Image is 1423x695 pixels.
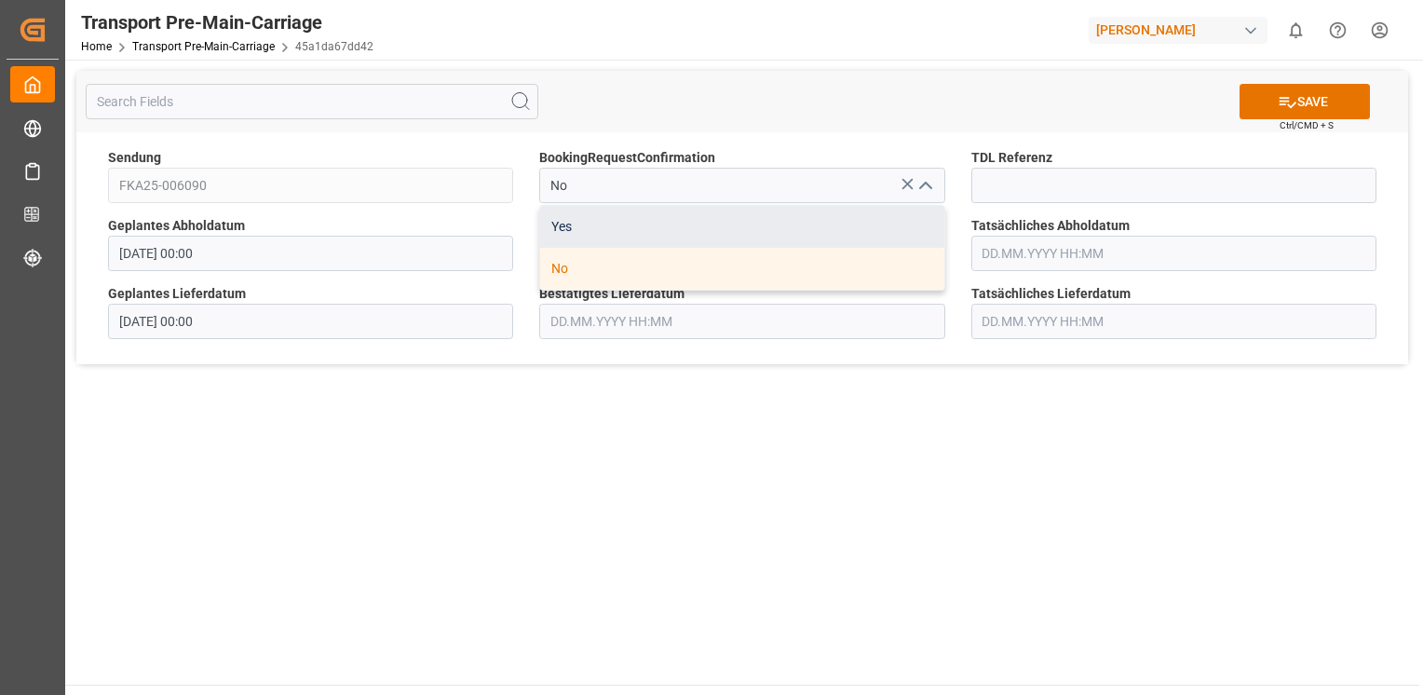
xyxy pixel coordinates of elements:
[539,304,944,339] input: DD.MM.YYYY HH:MM
[108,284,246,304] span: Geplantes Lieferdatum
[108,304,513,339] input: DD.MM.YYYY HH:MM
[971,304,1376,339] input: DD.MM.YYYY HH:MM
[540,206,943,248] div: Yes
[81,8,373,36] div: Transport Pre-Main-Carriage
[81,40,112,53] a: Home
[108,148,161,168] span: Sendung
[1240,84,1370,119] button: SAVE
[132,40,275,53] a: Transport Pre-Main-Carriage
[539,148,715,168] span: BookingRequestConfirmation
[971,236,1376,271] input: DD.MM.YYYY HH:MM
[539,284,684,304] span: Bestätigtes Lieferdatum
[971,216,1130,236] span: Tatsächliches Abholdatum
[971,148,1052,168] span: TDL Referenz
[1317,9,1359,51] button: Help Center
[540,248,943,290] div: No
[971,284,1131,304] span: Tatsächliches Lieferdatum
[1280,118,1334,132] span: Ctrl/CMD + S
[1089,12,1275,48] button: [PERSON_NAME]
[86,84,538,119] input: Search Fields
[1089,17,1267,44] div: [PERSON_NAME]
[108,236,513,271] input: DD.MM.YYYY HH:MM
[1275,9,1317,51] button: show 0 new notifications
[108,216,245,236] span: Geplantes Abholdatum
[910,171,938,200] button: close menu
